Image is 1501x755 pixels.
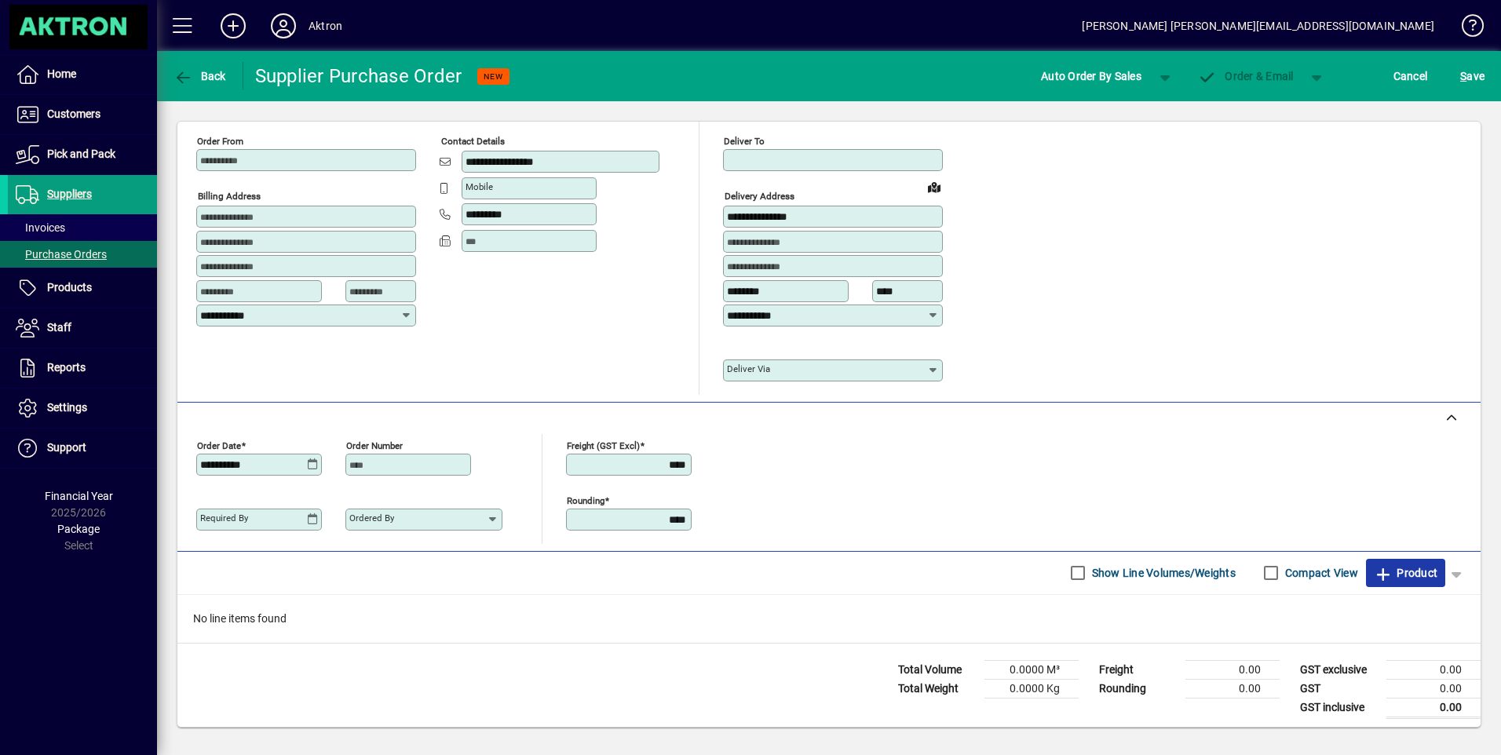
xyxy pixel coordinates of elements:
mat-label: Freight (GST excl) [567,440,640,450]
mat-label: Required by [200,512,248,523]
button: Back [170,62,230,90]
span: Home [47,67,76,80]
span: Auto Order By Sales [1041,64,1141,89]
a: Pick and Pack [8,135,157,174]
span: Staff [47,321,71,334]
span: Product [1374,560,1437,585]
a: Support [8,429,157,468]
label: Show Line Volumes/Weights [1089,565,1236,581]
a: View on map [922,174,947,199]
td: Rounding [1091,679,1185,698]
app-page-header-button: Back [157,62,243,90]
button: Add [208,12,258,40]
button: Profile [258,12,309,40]
span: Order & Email [1198,70,1294,82]
span: Suppliers [47,188,92,200]
td: Freight [1091,660,1185,679]
a: Products [8,268,157,308]
span: Settings [47,401,87,414]
a: Home [8,55,157,94]
a: Knowledge Base [1450,3,1481,54]
td: Total Weight [890,679,984,698]
mat-label: Order date [197,440,241,450]
span: ave [1460,64,1485,89]
td: GST exclusive [1292,660,1386,679]
span: Products [47,281,92,294]
div: No line items found [177,595,1481,643]
mat-label: Order number [346,440,403,450]
span: Back [173,70,226,82]
mat-label: Mobile [466,181,493,192]
a: Invoices [8,214,157,241]
div: [PERSON_NAME] [PERSON_NAME][EMAIL_ADDRESS][DOMAIN_NAME] [1082,13,1434,38]
button: Product [1366,559,1445,587]
td: 0.00 [1185,660,1280,679]
span: Financial Year [45,490,113,502]
span: Customers [47,108,100,120]
td: GST [1292,679,1386,698]
a: Customers [8,95,157,134]
mat-label: Order from [197,136,243,147]
a: Reports [8,348,157,388]
a: Settings [8,388,157,428]
span: S [1460,70,1466,82]
span: Cancel [1393,64,1428,89]
mat-label: Deliver To [724,136,765,147]
button: Cancel [1390,62,1432,90]
span: Invoices [16,221,65,234]
td: 0.00 [1386,698,1481,717]
span: Pick and Pack [47,148,115,160]
a: Purchase Orders [8,241,157,268]
button: Save [1456,62,1488,90]
td: 0.00 [1386,660,1481,679]
button: Auto Order By Sales [1033,62,1149,90]
span: Support [47,441,86,454]
td: Total Volume [890,660,984,679]
a: Staff [8,308,157,348]
td: 0.0000 M³ [984,660,1079,679]
span: Reports [47,361,86,374]
button: Order & Email [1190,62,1302,90]
div: Supplier Purchase Order [255,64,462,89]
td: 0.0000 Kg [984,679,1079,698]
mat-label: Ordered by [349,512,394,523]
mat-label: Rounding [567,494,604,505]
td: 0.00 [1185,679,1280,698]
span: Purchase Orders [16,248,107,261]
span: NEW [484,71,503,82]
td: GST inclusive [1292,698,1386,717]
label: Compact View [1282,565,1358,581]
span: Package [57,523,100,535]
div: Aktron [309,13,342,38]
td: 0.00 [1386,679,1481,698]
mat-label: Deliver via [727,363,770,374]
